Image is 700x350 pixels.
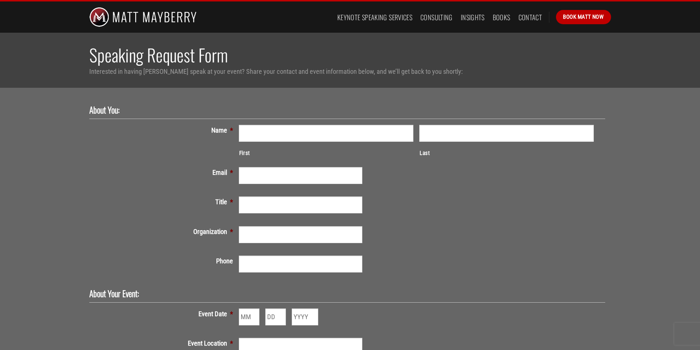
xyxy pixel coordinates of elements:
[420,11,453,24] a: Consulting
[89,256,239,266] label: Phone
[89,105,599,116] h2: About You:
[461,11,485,24] a: Insights
[89,66,611,77] p: Interested in having [PERSON_NAME] speak at your event? Share your contact and event information ...
[89,338,239,349] label: Event Location
[239,149,413,158] label: First
[239,308,259,325] input: MM
[493,11,510,24] a: Books
[337,11,412,24] a: Keynote Speaking Services
[563,12,604,21] span: Book Matt Now
[265,308,286,325] input: DD
[89,308,239,319] label: Event Date
[89,196,239,207] label: Title
[556,10,611,24] a: Book Matt Now
[89,42,228,68] span: Speaking Request Form
[89,288,599,299] h2: About Your Event:
[292,308,318,325] input: YYYY
[518,11,542,24] a: Contact
[89,1,197,33] img: Matt Mayberry
[89,226,239,237] label: Organization
[89,125,239,136] label: Name
[420,149,594,158] label: Last
[89,167,239,178] label: Email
